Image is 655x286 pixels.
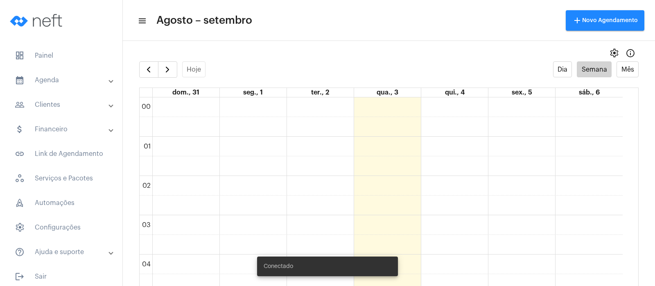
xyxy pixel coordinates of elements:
[171,88,201,97] a: 31 de agosto de 2025
[622,45,639,61] button: Info
[577,88,601,97] a: 6 de setembro de 2025
[15,173,25,183] span: sidenav icon
[142,143,152,150] div: 01
[15,75,109,85] mat-panel-title: Agenda
[572,16,582,25] mat-icon: add
[140,103,152,110] div: 00
[577,61,612,77] button: Semana
[606,45,622,61] button: settings
[138,16,146,26] mat-icon: sidenav icon
[15,272,25,281] mat-icon: sidenav icon
[15,75,25,85] mat-icon: sidenav icon
[139,61,158,78] button: Semana Anterior
[5,95,122,115] mat-expansion-panel-header: sidenav iconClientes
[156,14,252,27] span: Agosto – setembro
[158,61,177,78] button: Próximo Semana
[510,88,534,97] a: 5 de setembro de 2025
[609,48,619,58] span: settings
[8,218,114,237] span: Configurações
[626,48,635,58] mat-icon: Info
[182,61,206,77] button: Hoje
[309,88,331,97] a: 2 de setembro de 2025
[264,262,293,270] span: Conectado
[15,247,109,257] mat-panel-title: Ajuda e suporte
[375,88,400,97] a: 3 de setembro de 2025
[15,100,109,110] mat-panel-title: Clientes
[572,18,638,23] span: Novo Agendamento
[15,100,25,110] mat-icon: sidenav icon
[443,88,466,97] a: 4 de setembro de 2025
[15,149,25,159] mat-icon: sidenav icon
[15,223,25,232] span: sidenav icon
[553,61,572,77] button: Dia
[15,124,109,134] mat-panel-title: Financeiro
[140,221,152,229] div: 03
[8,46,114,65] span: Painel
[15,51,25,61] span: sidenav icon
[5,242,122,262] mat-expansion-panel-header: sidenav iconAjuda e suporte
[8,144,114,164] span: Link de Agendamento
[5,119,122,139] mat-expansion-panel-header: sidenav iconFinanceiro
[15,247,25,257] mat-icon: sidenav icon
[242,88,264,97] a: 1 de setembro de 2025
[5,70,122,90] mat-expansion-panel-header: sidenav iconAgenda
[15,124,25,134] mat-icon: sidenav icon
[8,193,114,213] span: Automações
[141,182,152,189] div: 02
[8,169,114,188] span: Serviços e Pacotes
[617,61,639,77] button: Mês
[566,10,644,31] button: Novo Agendamento
[140,261,152,268] div: 04
[7,4,68,37] img: logo-neft-novo-2.png
[15,198,25,208] span: sidenav icon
